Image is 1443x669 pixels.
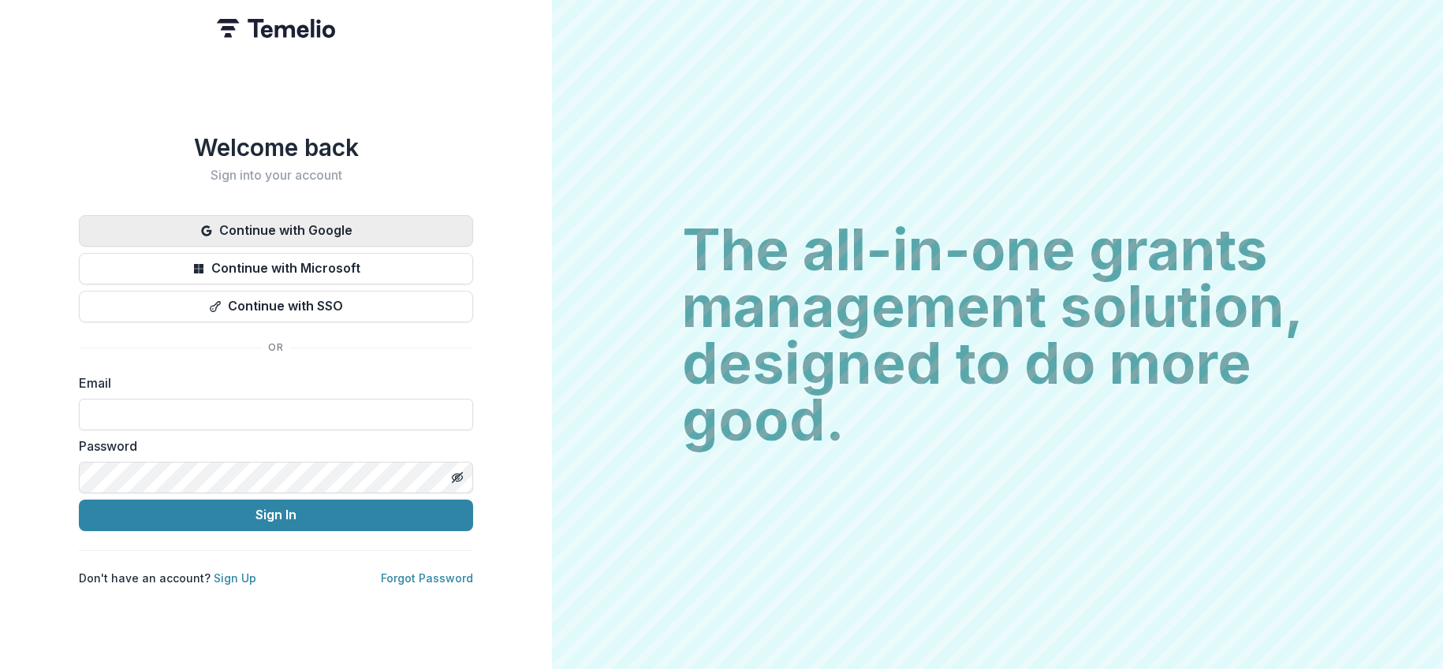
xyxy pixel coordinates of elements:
label: Email [79,374,464,392]
img: Temelio [217,19,335,38]
button: Continue with Microsoft [79,253,473,284]
button: Sign In [79,500,473,531]
button: Toggle password visibility [445,465,470,490]
a: Forgot Password [381,571,473,585]
button: Continue with Google [79,215,473,247]
a: Sign Up [214,571,256,585]
label: Password [79,437,464,455]
h2: Sign into your account [79,168,473,183]
h1: Welcome back [79,133,473,162]
button: Continue with SSO [79,291,473,322]
p: Don't have an account? [79,570,256,586]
